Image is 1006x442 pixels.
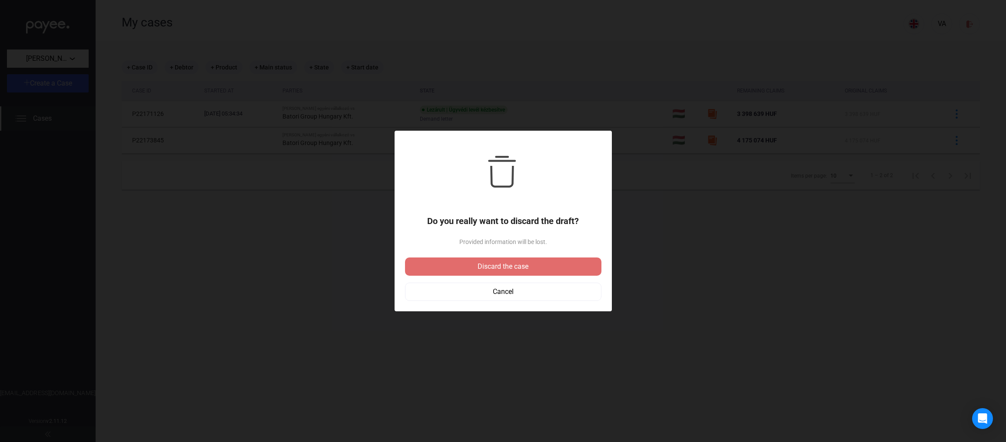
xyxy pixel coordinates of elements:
[405,237,601,247] span: Provided information will be lost.
[405,257,601,276] button: Discard the case
[405,216,601,226] h1: Do you really want to discard the draft?
[408,261,599,272] div: Discard the case
[487,156,519,188] img: trash-black
[405,283,601,301] button: Cancel
[408,287,598,297] div: Cancel
[972,408,993,429] div: Open Intercom Messenger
